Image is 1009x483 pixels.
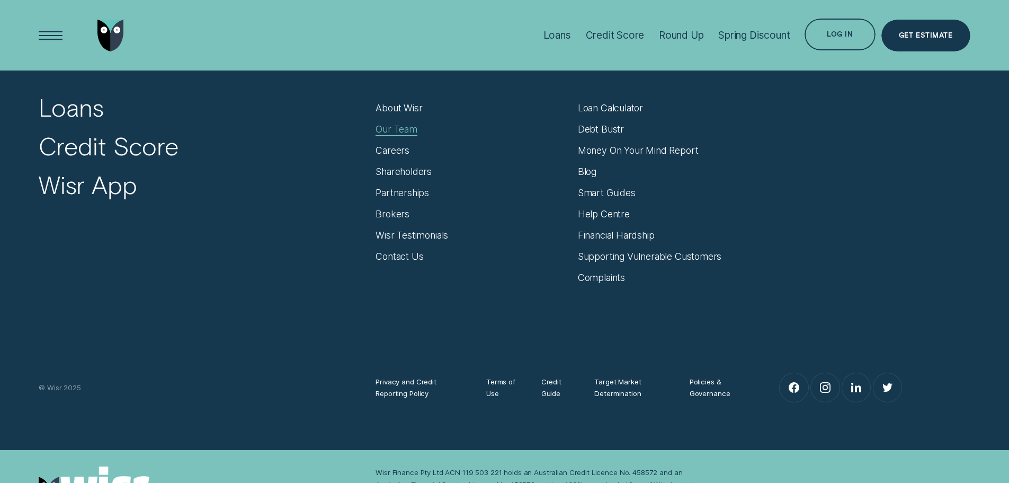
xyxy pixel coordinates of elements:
[39,131,178,162] a: Credit Score
[376,187,429,199] a: Partnerships
[33,382,370,393] div: © Wisr 2025
[376,55,566,102] h2: About Wisr
[578,102,643,114] a: Loan Calculator
[873,373,901,401] a: Twitter
[543,29,571,41] div: Loans
[659,29,704,41] div: Round Up
[881,20,970,51] a: Get Estimate
[578,145,699,156] a: Money On Your Mind Report
[690,376,747,399] a: Policies & Governance
[541,376,574,399] a: Credit Guide
[39,55,364,102] h2: Our Products
[376,230,448,241] a: Wisr Testimonials
[578,187,636,199] a: Smart Guides
[39,92,103,123] a: Loans
[578,272,625,284] a: Complaints
[35,20,67,51] button: Open Menu
[578,166,596,178] a: Blog
[376,376,465,399] a: Privacy and Credit Reporting Policy
[376,145,409,156] a: Careers
[486,376,520,399] a: Terms of Use
[578,55,768,102] h2: Resources
[578,230,655,241] a: Financial Hardship
[39,170,137,200] a: Wisr App
[376,102,422,114] a: About Wisr
[805,19,875,50] button: Log in
[578,208,630,220] a: Help Centre
[811,373,839,401] a: Instagram
[376,124,417,135] a: Our Team
[376,208,409,220] a: Brokers
[578,251,722,262] a: Supporting Vulnerable Customers
[780,373,808,401] a: Facebook
[376,251,423,262] a: Contact Us
[718,29,790,41] div: Spring Discount
[376,166,432,178] a: Shareholders
[578,124,624,135] a: Debt Bustr
[842,373,870,401] a: LinkedIn
[594,376,668,399] a: Target Market Determination
[586,29,645,41] div: Credit Score
[97,20,124,51] img: Wisr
